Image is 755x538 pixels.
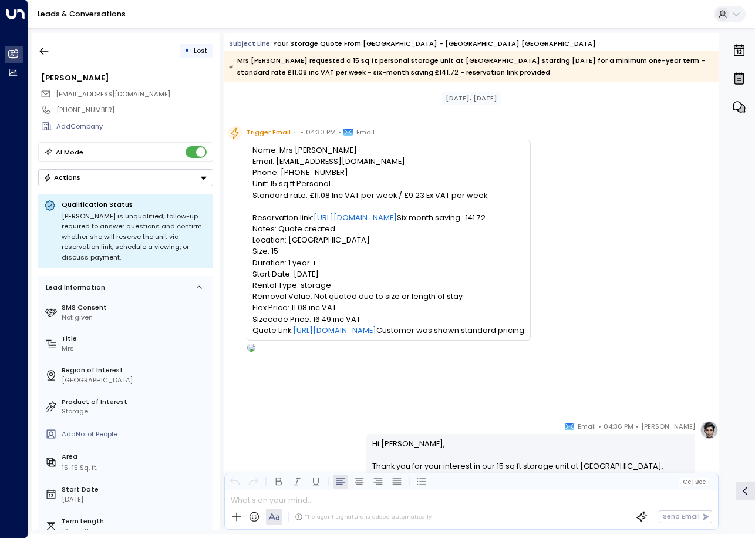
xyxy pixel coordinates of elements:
span: Trigger Email [247,126,291,138]
div: 15-15 Sq. ft. [62,463,97,473]
div: Mrs [PERSON_NAME] requested a 15 sq ft personal storage unit at [GEOGRAPHIC_DATA] starting [DATE]... [229,55,713,78]
div: 12 months [62,526,209,536]
div: Your storage quote from [GEOGRAPHIC_DATA] - [GEOGRAPHIC_DATA] [GEOGRAPHIC_DATA] [273,39,596,49]
span: adeleuyan@gmail.com [56,89,170,99]
label: Area [62,452,209,462]
span: Email [578,421,596,432]
span: 04:36 PM [604,421,633,432]
div: Actions [43,173,80,181]
p: Qualification Status [62,200,207,209]
span: | [692,479,694,485]
div: [DATE] [62,495,209,505]
span: [EMAIL_ADDRESS][DOMAIN_NAME] [56,89,170,99]
button: Redo [247,475,261,489]
div: Mrs [62,344,209,354]
span: Subject Line: [229,39,272,48]
span: Email [356,126,375,138]
div: Lead Information [42,283,105,292]
div: AddNo. of People [62,429,209,439]
button: Cc|Bcc [679,478,709,486]
label: Term Length [62,516,209,526]
pre: Name: Mrs [PERSON_NAME] Email: [EMAIL_ADDRESS][DOMAIN_NAME] Phone: [PHONE_NUMBER] Unit: 15 sq ft ... [252,144,524,336]
div: [PHONE_NUMBER] [56,105,213,115]
span: Lost [194,46,207,55]
button: Actions [38,169,213,186]
a: Leads & Conversations [38,9,126,19]
label: Region of Interest [62,365,209,375]
button: Undo [228,475,242,489]
span: • [301,126,304,138]
img: OLIVIA PARKER [247,344,255,352]
label: Title [62,334,209,344]
div: [PERSON_NAME] [41,72,213,83]
div: AddCompany [56,122,213,132]
div: [GEOGRAPHIC_DATA] [62,375,209,385]
label: SMS Consent [62,302,209,312]
label: Start Date [62,485,209,495]
img: profile-logo.png [700,421,719,439]
div: [DATE], [DATE] [442,92,501,105]
div: [PERSON_NAME] is unqualified; follow-up required to answer questions and confirm whether she will... [62,211,207,263]
div: The agent signature is added automatically [295,513,432,521]
div: Storage [62,406,209,416]
div: • [184,42,190,59]
div: Not given [62,312,209,322]
div: AI Mode [56,146,83,158]
span: • [338,126,341,138]
span: Cc Bcc [683,479,706,485]
span: 04:30 PM [306,126,336,138]
span: • [598,421,601,432]
span: [PERSON_NAME] [641,421,695,432]
label: Product of Interest [62,397,209,407]
a: [URL][DOMAIN_NAME] [314,212,397,223]
a: [URL][DOMAIN_NAME] [293,325,376,336]
span: • [293,126,296,138]
span: • [636,421,639,432]
div: Button group with a nested menu [38,169,213,186]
